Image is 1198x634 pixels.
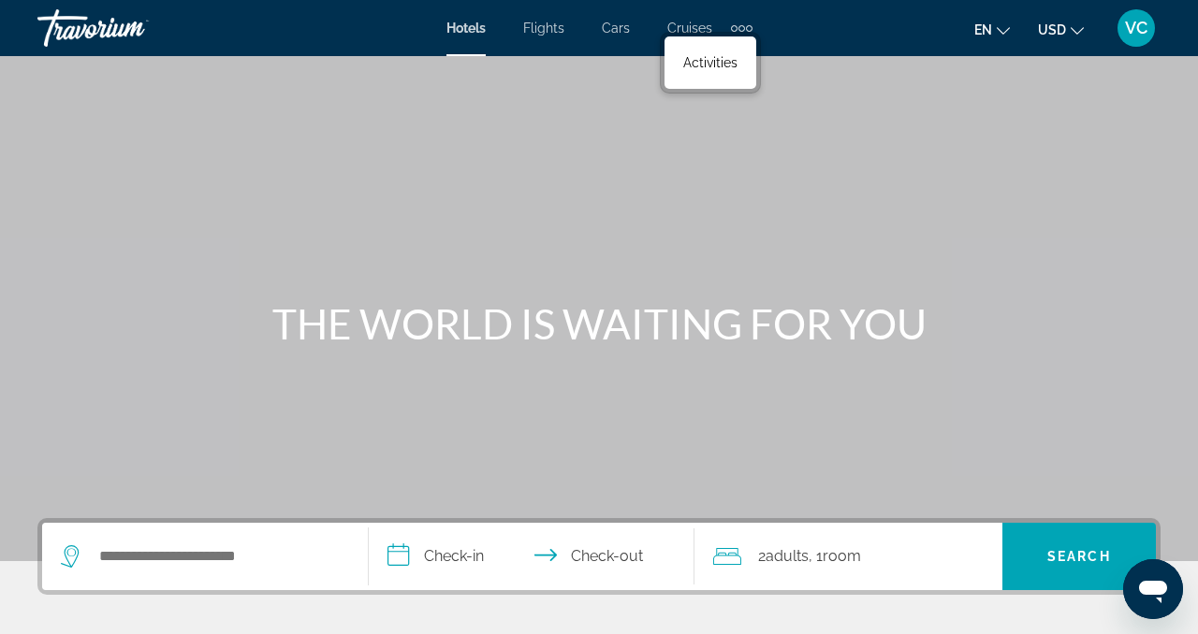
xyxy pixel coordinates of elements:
[523,21,564,36] a: Flights
[1112,8,1161,48] button: User Menu
[758,543,809,569] span: 2
[248,299,950,348] h1: THE WORLD IS WAITING FOR YOU
[42,523,1156,590] div: Search widget
[1002,523,1156,590] button: Search
[602,21,630,36] a: Cars
[974,22,992,37] span: en
[1123,559,1183,619] iframe: Button to launch messaging window
[809,543,861,569] span: , 1
[1047,549,1111,564] span: Search
[37,4,225,52] a: Travorium
[674,46,747,79] a: Activities
[1038,16,1084,43] button: Change currency
[766,547,809,565] span: Adults
[694,523,1002,590] button: Travelers: 2 adults, 0 children
[731,13,752,43] button: Extra navigation items
[1125,19,1147,37] span: VC
[446,21,486,36] a: Hotels
[369,523,695,590] button: Check in and out dates
[974,16,1010,43] button: Change language
[823,547,861,565] span: Room
[1038,22,1066,37] span: USD
[667,21,712,36] a: Cruises
[683,55,738,70] span: Activities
